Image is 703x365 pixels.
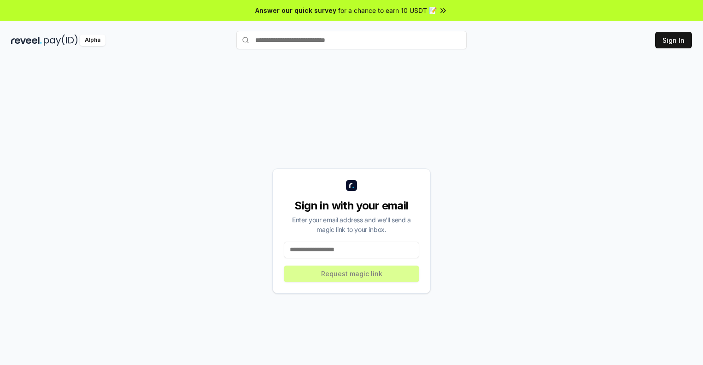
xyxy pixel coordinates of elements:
[338,6,437,15] span: for a chance to earn 10 USDT 📝
[284,215,419,234] div: Enter your email address and we’ll send a magic link to your inbox.
[80,35,105,46] div: Alpha
[11,35,42,46] img: reveel_dark
[346,180,357,191] img: logo_small
[284,198,419,213] div: Sign in with your email
[655,32,692,48] button: Sign In
[255,6,336,15] span: Answer our quick survey
[44,35,78,46] img: pay_id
